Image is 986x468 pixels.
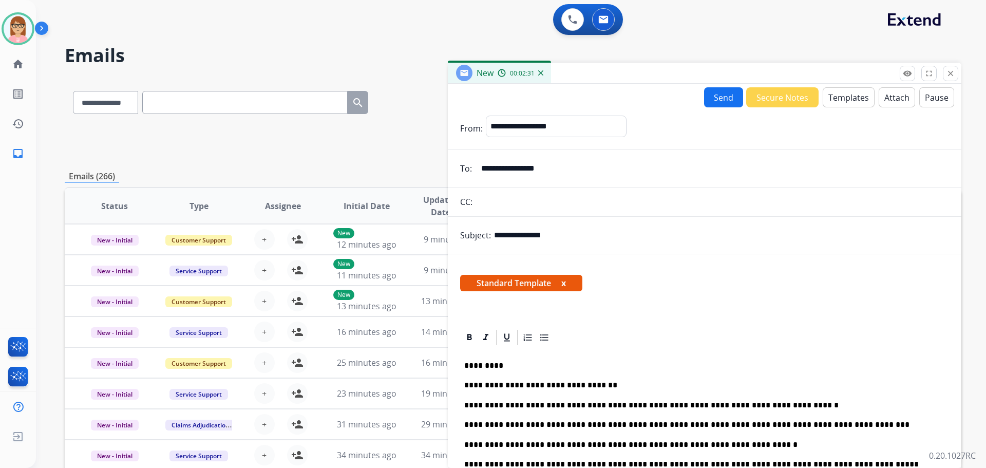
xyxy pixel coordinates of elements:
[91,327,139,338] span: New - Initial
[510,69,535,78] span: 00:02:31
[478,330,494,345] div: Italic
[254,414,275,435] button: +
[337,239,396,250] span: 12 minutes ago
[254,383,275,404] button: +
[165,235,232,246] span: Customer Support
[460,229,491,241] p: Subject:
[254,322,275,342] button: +
[291,418,304,430] mat-icon: person_add
[165,358,232,369] span: Customer Support
[291,295,304,307] mat-icon: person_add
[337,419,396,430] span: 31 minutes ago
[12,147,24,160] mat-icon: inbox
[421,419,481,430] span: 29 minutes ago
[333,290,354,300] p: New
[421,295,481,307] span: 13 minutes ago
[254,260,275,280] button: +
[165,420,236,430] span: Claims Adjudication
[946,69,955,78] mat-icon: close
[169,451,228,461] span: Service Support
[91,266,139,276] span: New - Initial
[262,295,267,307] span: +
[337,270,396,281] span: 11 minutes ago
[520,330,536,345] div: Ordered List
[823,87,875,107] button: Templates
[460,196,472,208] p: CC:
[91,235,139,246] span: New - Initial
[929,450,976,462] p: 0.20.1027RC
[421,357,481,368] span: 16 minutes ago
[537,330,552,345] div: Bullet List
[91,420,139,430] span: New - Initial
[344,200,390,212] span: Initial Date
[499,330,515,345] div: Underline
[421,388,481,399] span: 19 minutes ago
[903,69,912,78] mat-icon: remove_red_eye
[169,389,228,400] span: Service Support
[254,445,275,465] button: +
[254,291,275,311] button: +
[291,387,304,400] mat-icon: person_add
[561,277,566,289] button: x
[421,326,481,338] span: 14 minutes ago
[333,228,354,238] p: New
[421,450,481,461] span: 34 minutes ago
[265,200,301,212] span: Assignee
[169,266,228,276] span: Service Support
[12,118,24,130] mat-icon: history
[65,45,961,66] h2: Emails
[460,162,472,175] p: To:
[262,449,267,461] span: +
[337,301,396,312] span: 13 minutes ago
[262,418,267,430] span: +
[262,387,267,400] span: +
[291,326,304,338] mat-icon: person_add
[477,67,494,79] span: New
[65,170,119,183] p: Emails (266)
[12,58,24,70] mat-icon: home
[291,357,304,369] mat-icon: person_add
[352,97,364,109] mat-icon: search
[746,87,819,107] button: Secure Notes
[333,259,354,269] p: New
[291,449,304,461] mat-icon: person_add
[424,234,479,245] span: 9 minutes ago
[12,88,24,100] mat-icon: list_alt
[291,233,304,246] mat-icon: person_add
[101,200,128,212] span: Status
[262,357,267,369] span: +
[704,87,743,107] button: Send
[879,87,915,107] button: Attach
[91,358,139,369] span: New - Initial
[91,389,139,400] span: New - Initial
[418,194,464,218] span: Updated Date
[337,357,396,368] span: 25 minutes ago
[337,450,396,461] span: 34 minutes ago
[924,69,934,78] mat-icon: fullscreen
[254,352,275,373] button: +
[254,229,275,250] button: +
[919,87,954,107] button: Pause
[262,233,267,246] span: +
[460,122,483,135] p: From:
[462,330,477,345] div: Bold
[337,326,396,338] span: 16 minutes ago
[262,326,267,338] span: +
[169,327,228,338] span: Service Support
[189,200,208,212] span: Type
[165,296,232,307] span: Customer Support
[337,388,396,399] span: 23 minutes ago
[91,296,139,307] span: New - Initial
[4,14,32,43] img: avatar
[424,265,479,276] span: 9 minutes ago
[291,264,304,276] mat-icon: person_add
[262,264,267,276] span: +
[91,451,139,461] span: New - Initial
[460,275,582,291] span: Standard Template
